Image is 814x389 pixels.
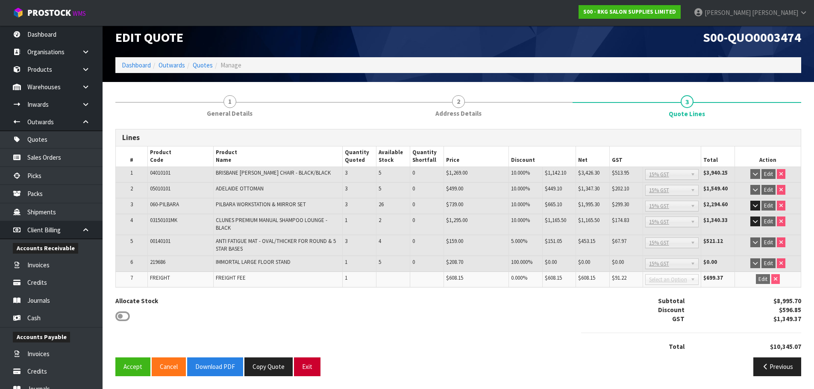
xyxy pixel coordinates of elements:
span: FREIGHT FEE [216,274,246,281]
span: $151.05 [545,237,562,245]
span: 2 [452,95,465,108]
button: Edit [761,185,776,195]
span: $449.10 [545,185,562,192]
span: 100.000% [511,258,532,266]
span: 10.000% [511,216,530,224]
span: 15% GST [649,217,687,227]
span: 3 [345,169,347,176]
td: % [509,272,543,287]
span: 0 [412,169,415,176]
span: 00140101 [150,237,170,245]
span: Quote Lines [669,109,705,118]
span: 10.000% [511,201,530,208]
span: $1,347.30 [578,185,599,192]
span: 15% GST [649,201,687,211]
button: Edit [756,274,770,284]
button: Edit [761,216,776,227]
a: Outwards [159,61,185,69]
span: 5 [379,169,381,176]
span: 4 [130,216,133,224]
strong: $1,340.33 [703,216,728,224]
span: 10.000% [511,185,530,192]
strong: $1,349.37 [773,315,801,323]
strong: GST [672,315,685,323]
strong: $1,549.40 [703,185,728,192]
th: Action [735,146,801,167]
th: # [116,146,148,167]
strong: $3,940.25 [703,169,728,176]
span: 2 [130,185,133,192]
strong: $8,995.70 [773,297,801,305]
span: $174.83 [612,216,629,224]
strong: $521.12 [703,237,723,245]
span: 5 [379,185,381,192]
span: 26 [379,201,384,208]
span: $1,165.50 [578,216,599,224]
span: 15% GST [649,170,687,180]
th: Quantity Quoted [342,146,376,167]
span: $0.00 [612,258,624,266]
span: $299.30 [612,201,629,208]
span: 10.000% [511,169,530,176]
span: $453.15 [578,237,595,245]
span: Accounts Payable [13,332,70,342]
span: $739.00 [446,201,463,208]
span: ADELAIDE OTTOMAN [216,185,264,192]
strong: Discount [658,306,685,314]
span: Select an Option [649,275,687,285]
span: $608.15 [578,274,595,281]
span: 0.000 [511,274,523,281]
strong: $2,294.60 [703,201,728,208]
span: $3,426.30 [578,169,599,176]
span: ANTI FATIGUE MAT - OVAL/THICKER FOR ROUND & 5 STAR BASES [216,237,336,252]
span: 5.000% [511,237,527,245]
span: 3 [681,95,694,108]
span: 0 [412,258,415,266]
span: FREIGHT [150,274,170,281]
span: 05010101 [150,185,170,192]
span: Quote Lines [115,123,801,382]
span: 3 [345,237,347,245]
span: 04010101 [150,169,170,176]
strong: Subtotal [658,297,685,305]
span: 2 [379,216,381,224]
span: 3 [130,201,133,208]
span: 5 [379,258,381,266]
span: 03150101MK [150,216,177,224]
a: Quotes [193,61,213,69]
span: 6 [130,258,133,266]
span: [PERSON_NAME] [705,9,751,17]
button: Download PDF [187,357,243,376]
th: Product Code [148,146,213,167]
button: Previous [753,357,801,376]
span: 3 [345,201,347,208]
strong: $0.00 [703,258,717,266]
span: ProStock [27,7,71,18]
span: $1,269.00 [446,169,467,176]
button: Accept [115,357,150,376]
button: Copy Quote [244,357,293,376]
span: 1 [345,274,347,281]
button: Exit [294,357,320,376]
span: [PERSON_NAME] [752,9,798,17]
button: Edit [761,201,776,211]
th: Price [444,146,509,167]
span: 1 [345,216,347,224]
span: $665.10 [545,201,562,208]
h3: Lines [122,134,794,142]
span: $0.00 [545,258,557,266]
span: 060-PILBARA [150,201,179,208]
span: $202.10 [612,185,629,192]
span: S00-QUO0003474 [703,29,801,45]
span: $67.97 [612,237,626,245]
small: WMS [73,9,86,18]
span: 15% GST [649,238,687,248]
th: Total [701,146,735,167]
span: $608.15 [446,274,463,281]
strong: $699.37 [703,274,723,281]
span: Edit Quote [115,29,183,45]
span: Address Details [435,109,482,118]
th: Discount [509,146,576,167]
span: 15% GST [649,185,687,196]
span: IMMORTAL LARGE FLOOR STAND [216,258,291,266]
